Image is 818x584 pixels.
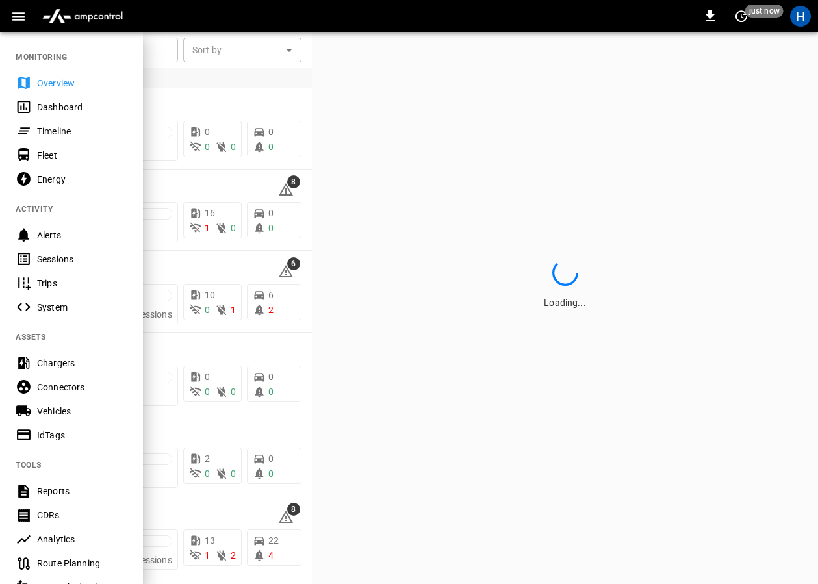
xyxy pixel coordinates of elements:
div: Fleet [37,149,127,162]
div: Vehicles [37,405,127,418]
div: Route Planning [37,557,127,570]
div: Timeline [37,125,127,138]
div: Analytics [37,533,127,546]
span: just now [745,5,784,18]
div: CDRs [37,509,127,522]
div: Reports [37,485,127,498]
div: Overview [37,77,127,90]
div: Sessions [37,253,127,266]
div: Chargers [37,357,127,370]
img: ampcontrol.io logo [37,4,128,29]
div: IdTags [37,429,127,442]
div: System [37,301,127,314]
div: Energy [37,173,127,186]
div: Connectors [37,381,127,394]
div: Trips [37,277,127,290]
div: profile-icon [790,6,811,27]
button: set refresh interval [731,6,752,27]
div: Alerts [37,229,127,242]
div: Dashboard [37,101,127,114]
